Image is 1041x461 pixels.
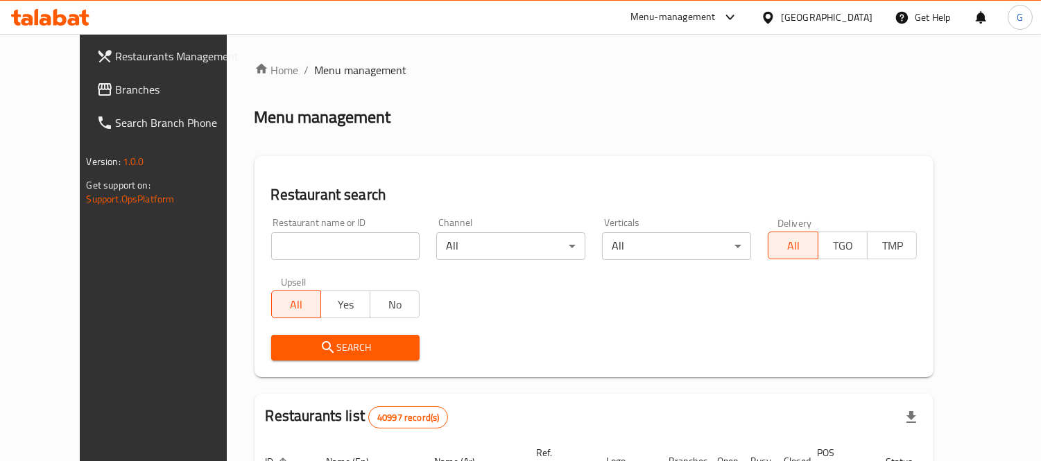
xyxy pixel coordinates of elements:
label: Upsell [281,277,307,286]
a: Search Branch Phone [85,106,254,139]
div: [GEOGRAPHIC_DATA] [781,10,872,25]
button: TGO [818,232,868,259]
button: Search [271,335,420,360]
span: 40997 record(s) [369,411,447,424]
span: Restaurants Management [116,48,243,64]
span: TMP [873,236,911,256]
span: Search Branch Phone [116,114,243,131]
span: All [277,295,316,315]
div: Total records count [368,406,448,428]
a: Restaurants Management [85,40,254,73]
span: Yes [327,295,365,315]
h2: Menu management [255,106,391,128]
button: All [271,290,321,318]
span: TGO [824,236,862,256]
button: Yes [320,290,370,318]
div: Export file [895,401,928,434]
li: / [304,62,309,78]
button: TMP [867,232,917,259]
span: Menu management [315,62,407,78]
label: Delivery [777,218,812,227]
button: No [370,290,420,318]
span: No [376,295,414,315]
div: Menu-management [630,9,716,26]
input: Search for restaurant name or ID.. [271,232,420,260]
button: All [768,232,818,259]
div: All [602,232,751,260]
a: Support.OpsPlatform [87,190,175,208]
h2: Restaurants list [266,406,449,428]
nav: breadcrumb [255,62,934,78]
span: 1.0.0 [123,153,144,171]
h2: Restaurant search [271,184,918,205]
span: Search [282,339,409,356]
a: Home [255,62,299,78]
span: Get support on: [87,176,150,194]
span: All [774,236,812,256]
span: Version: [87,153,121,171]
div: All [436,232,585,260]
a: Branches [85,73,254,106]
span: G [1017,10,1023,25]
span: Branches [116,81,243,98]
